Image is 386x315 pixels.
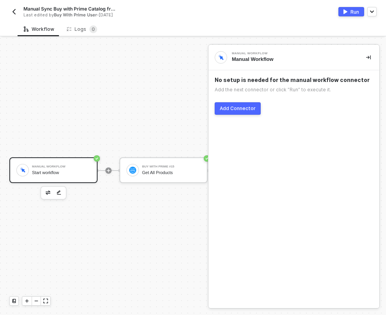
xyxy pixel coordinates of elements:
[34,299,39,303] span: icon-minus
[129,167,136,174] img: icon
[19,167,26,173] img: icon
[350,9,359,15] div: Run
[32,170,91,175] div: Start workflow
[54,12,97,18] span: Buy With Prime User
[142,170,201,175] div: Get All Products
[217,54,224,61] img: integration-icon
[215,86,373,93] div: Add the next connector or click ”Run” to execute it.
[23,5,117,12] span: Manual Sync Buy with Prime Catalog from Shopify v4 [2501]
[220,105,256,112] div: Add Connector
[54,188,64,198] button: edit-cred
[343,9,347,14] img: activate
[24,26,54,32] div: Workflow
[232,52,349,55] div: Manual Workflow
[89,25,97,33] sup: 0
[232,56,354,63] div: Manual Workflow
[43,188,53,198] button: edit-cred
[142,165,201,168] div: Buy With Prime #15
[11,9,17,15] img: back
[338,7,364,16] button: activateRun
[43,299,48,303] span: icon-expand
[32,165,91,168] div: Manual Workflow
[215,77,373,83] div: No setup is needed for the manual workflow connector
[204,155,210,162] span: icon-success-page
[9,7,19,16] button: back
[366,55,371,60] span: icon-collapse-right
[106,168,111,173] span: icon-play
[23,12,175,18] div: Last edited by - [DATE]
[46,190,50,194] img: edit-cred
[57,190,61,196] img: edit-cred
[25,299,29,303] span: icon-play
[67,25,97,33] div: Logs
[94,155,100,162] span: icon-success-page
[215,102,261,115] button: Add Connector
